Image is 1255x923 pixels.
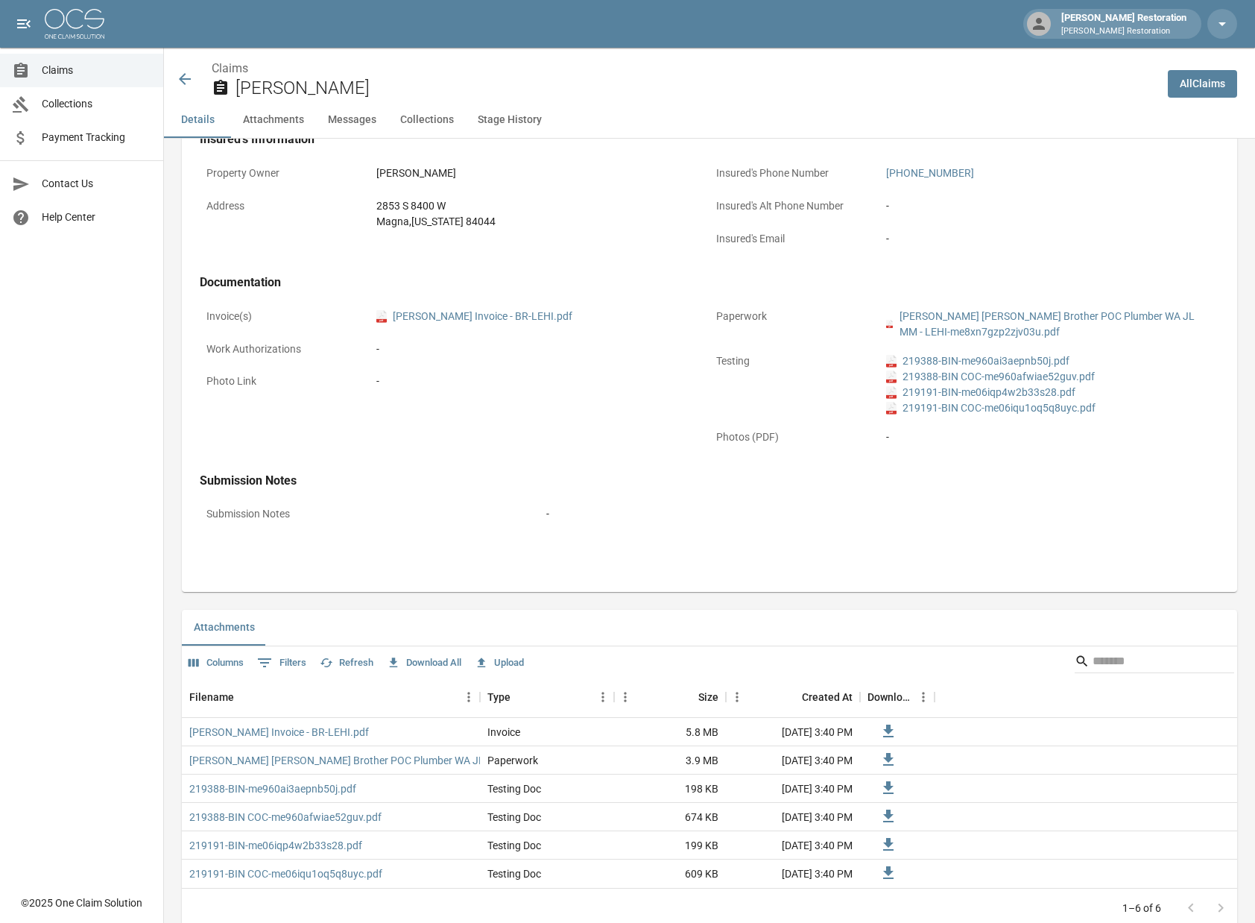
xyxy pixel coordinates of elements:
[614,775,726,803] div: 198 KB
[383,652,465,675] button: Download All
[235,78,1156,99] h2: [PERSON_NAME]
[200,367,370,396] p: Photo Link
[200,159,370,188] p: Property Owner
[388,102,466,138] button: Collections
[487,781,541,796] div: Testing Doc
[9,9,39,39] button: open drawer
[1055,10,1192,37] div: [PERSON_NAME] Restoration
[376,198,496,214] div: 2853 S 8400 W
[709,423,879,452] p: Photos (PDF)
[212,60,1156,78] nav: breadcrumb
[200,132,1219,147] h4: Insured's Information
[200,473,1219,488] h4: Submission Notes
[164,102,1255,138] div: anchor tabs
[614,860,726,888] div: 609 KB
[200,500,540,529] p: Submission Notes
[487,725,520,740] div: Invoice
[487,866,541,881] div: Testing Doc
[709,302,879,331] p: Paperwork
[316,652,377,675] button: Refresh
[42,63,151,78] span: Claims
[1075,649,1234,676] div: Search
[376,341,703,357] div: -
[487,810,541,825] div: Testing Doc
[1168,70,1237,98] a: AllClaims
[709,224,879,253] p: Insured's Email
[42,210,151,225] span: Help Center
[182,610,1237,646] div: related-list tabs
[614,686,636,708] button: Menu
[376,214,496,230] div: Magna , [US_STATE] 84044
[726,746,860,775] div: [DATE] 3:40 PM
[189,781,356,796] a: 219388-BIN-me960ai3aepnb50j.pdf
[886,309,1213,340] a: pdf[PERSON_NAME] [PERSON_NAME] Brother POC Plumber WA JL MM - LEHI-me8xn7gzp2zjv03u.pdf
[200,302,370,331] p: Invoice(s)
[592,686,614,708] button: Menu
[726,686,748,708] button: Menu
[709,159,879,188] p: Insured's Phone Number
[886,167,974,179] a: [PHONE_NUMBER]
[886,353,1069,369] a: pdf219388-BIN-me960ai3aepnb50j.pdf
[164,102,231,138] button: Details
[42,96,151,112] span: Collections
[726,676,860,718] div: Created At
[376,309,572,324] a: pdf[PERSON_NAME] Invoice - BR-LEHI.pdf
[253,651,310,675] button: Show filters
[546,506,549,522] div: -
[886,198,889,214] div: -
[709,347,879,376] p: Testing
[200,275,1219,290] h4: Documentation
[886,231,889,247] div: -
[21,895,142,910] div: © 2025 One Claim Solution
[45,9,104,39] img: ocs-logo-white-transparent.png
[466,102,554,138] button: Stage History
[860,676,935,718] div: Download
[316,102,388,138] button: Messages
[487,838,541,853] div: Testing Doc
[912,686,935,708] button: Menu
[614,746,726,775] div: 3.9 MB
[189,810,382,825] a: 219388-BIN COC-me960afwiae52guv.pdf
[886,400,1096,416] a: pdf219191-BIN COC-me06iqu1oq5q8uyc.pdf
[200,335,370,364] p: Work Authorizations
[698,676,718,718] div: Size
[189,866,382,881] a: 219191-BIN COC-me06iqu1oq5q8uyc.pdf
[614,831,726,860] div: 199 KB
[709,192,879,221] p: Insured's Alt Phone Number
[487,676,510,718] div: Type
[726,803,860,831] div: [DATE] 3:40 PM
[458,686,480,708] button: Menu
[376,374,379,389] div: -
[886,429,1213,445] div: -
[185,652,247,675] button: Select columns
[886,369,1095,385] a: pdf219388-BIN COC-me960afwiae52guv.pdf
[42,130,151,145] span: Payment Tracking
[726,860,860,888] div: [DATE] 3:40 PM
[182,610,267,646] button: Attachments
[1061,25,1186,38] p: [PERSON_NAME] Restoration
[1122,901,1161,916] p: 1–6 of 6
[471,652,528,675] button: Upload
[480,676,614,718] div: Type
[212,61,248,75] a: Claims
[182,676,480,718] div: Filename
[614,718,726,746] div: 5.8 MB
[376,166,456,181] div: [PERSON_NAME]
[189,838,362,853] a: 219191-BIN-me06iqp4w2b33s28.pdf
[802,676,853,718] div: Created At
[231,102,316,138] button: Attachments
[726,831,860,860] div: [DATE] 3:40 PM
[200,192,370,221] p: Address
[867,676,912,718] div: Download
[487,753,538,768] div: Paperwork
[189,725,369,740] a: [PERSON_NAME] Invoice - BR-LEHI.pdf
[42,176,151,192] span: Contact Us
[726,775,860,803] div: [DATE] 3:40 PM
[886,385,1075,400] a: pdf219191-BIN-me06iqp4w2b33s28.pdf
[614,676,726,718] div: Size
[189,753,647,768] a: [PERSON_NAME] [PERSON_NAME] Brother POC Plumber WA JL MM - LEHI-me8xn7gzp2zjv03u.pdf
[726,718,860,746] div: [DATE] 3:40 PM
[614,803,726,831] div: 674 KB
[189,676,234,718] div: Filename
